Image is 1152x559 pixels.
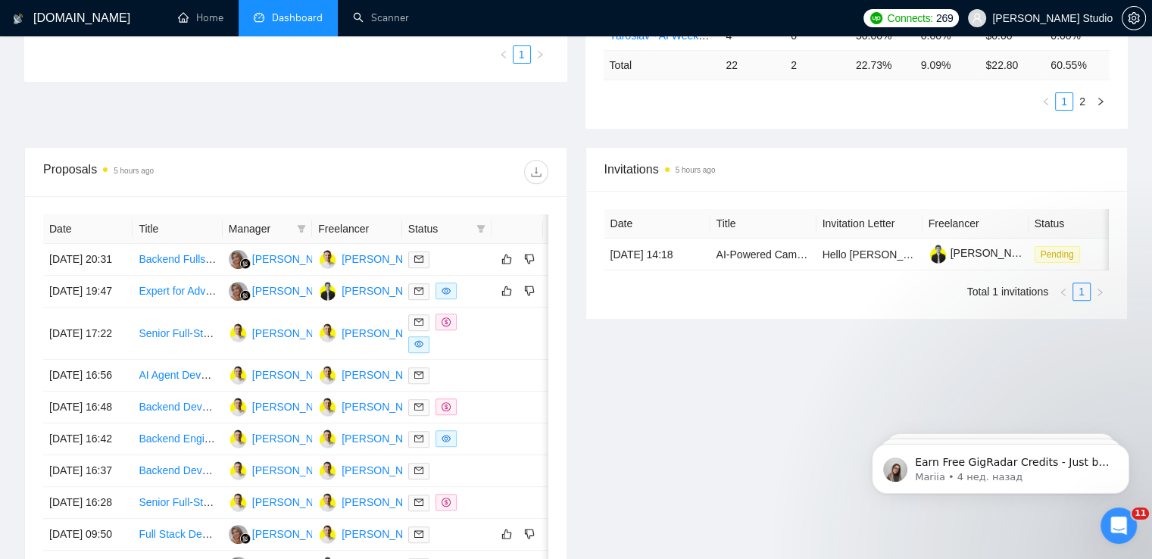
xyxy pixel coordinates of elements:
a: AI-Powered Campaign Management Platform Development [716,248,996,261]
td: [DATE] 16:42 [43,423,133,455]
a: PO[PERSON_NAME] [318,400,429,412]
a: Pending [1035,248,1086,260]
td: Senior Full-Stack Architect for Supabase Enterprise Energy Platform [133,487,222,519]
span: mail [414,529,423,539]
td: 22.73 % [850,50,915,80]
a: PO[PERSON_NAME] [318,495,429,507]
a: 2 [1074,93,1091,110]
span: like [501,253,512,265]
span: mail [414,434,423,443]
img: MC [229,250,248,269]
span: mail [414,286,423,295]
a: PO[PERSON_NAME] [229,432,339,444]
div: Proposals [43,160,295,184]
img: PO [318,366,337,385]
a: [PERSON_NAME] [929,247,1038,259]
th: Freelancer [923,209,1029,239]
span: filter [476,224,485,233]
a: PO[PERSON_NAME] [229,464,339,476]
span: 269 [936,10,953,27]
a: PO[PERSON_NAME] [318,464,429,476]
span: mail [414,402,423,411]
img: PO [318,429,337,448]
img: gigradar-bm.png [240,533,251,544]
td: $ 22.80 [979,50,1044,80]
span: right [1095,288,1104,297]
time: 5 hours ago [114,167,154,175]
img: PO [318,493,337,512]
span: right [1096,97,1105,106]
span: like [501,528,512,540]
span: dollar [442,317,451,326]
span: mail [414,370,423,379]
span: 11 [1132,507,1149,520]
img: gigradar-bm.png [240,258,251,269]
img: PO [229,323,248,342]
div: [PERSON_NAME] [342,526,429,542]
td: AI-Powered Campaign Management Platform Development [710,239,816,270]
span: Dashboard [272,11,323,24]
a: 1 [514,46,530,63]
div: [PERSON_NAME] [342,494,429,511]
a: 1 [1056,93,1072,110]
td: Expert for Advanced Bilingual AI Voice with Mid-Sentence Switching (PoC) [133,276,222,308]
a: PO[PERSON_NAME] [229,400,339,412]
a: Backend Fullstack Expert with Cloud and Kubernetes experience [139,253,443,265]
span: right [535,50,545,59]
span: dashboard [254,12,264,23]
img: PO [229,493,248,512]
img: gigradar-bm.png [240,290,251,301]
a: Senior Full-Stack Architect for Supabase Enterprise Energy Platform [139,496,459,508]
img: PO [229,398,248,417]
td: [DATE] 16:37 [43,455,133,487]
td: Senior Full-Stack Developer (Django + Angular + AI/ML) [133,308,222,360]
li: 1 [1072,283,1091,301]
td: Backend Fullstack Expert with Cloud and Kubernetes experience [133,244,222,276]
span: eye [442,286,451,295]
img: PO [318,461,337,480]
img: PO [229,429,248,448]
span: dislike [524,285,535,297]
button: right [1091,283,1109,301]
span: mail [414,498,423,507]
button: right [1091,92,1110,111]
a: PO[PERSON_NAME] [318,527,429,539]
td: Backend Developer (Telehealth / Asynchronous EMR Experience Required) [133,455,222,487]
span: download [525,166,548,178]
td: [DATE] 19:47 [43,276,133,308]
span: Status [408,220,470,237]
a: AI Agent Developer for Based Event Booking System (LangChain / GPT / Vision [139,369,514,381]
button: dislike [520,525,539,543]
button: setting [1122,6,1146,30]
td: [DATE] 09:50 [43,519,133,551]
iframe: Intercom live chat [1100,507,1137,544]
td: AI Agent Developer for Based Event Booking System (LangChain / GPT / Vision [133,360,222,392]
td: [DATE] 14:18 [604,239,710,270]
td: [DATE] 16:56 [43,360,133,392]
a: PO[PERSON_NAME] [229,368,339,380]
a: MC[PERSON_NAME] [229,252,339,264]
div: [PERSON_NAME] [252,398,339,415]
iframe: Intercom notifications сообщение [849,412,1152,518]
td: [DATE] 20:31 [43,244,133,276]
th: Manager [223,214,312,244]
a: Expert for Advanced Bilingual AI Voice with Mid-Sentence Switching (PoC) [139,285,488,297]
td: Total [604,50,720,80]
a: MC[PERSON_NAME] [229,527,339,539]
button: right [531,45,549,64]
span: dollar [442,498,451,507]
span: mail [414,317,423,326]
button: left [495,45,513,64]
li: Next Page [1091,283,1109,301]
span: dislike [524,528,535,540]
a: Yaroslav - AI Weekend [610,30,716,42]
img: upwork-logo.png [870,12,882,24]
span: Pending [1035,246,1080,263]
div: [PERSON_NAME] [252,251,339,267]
a: PO[PERSON_NAME] [318,368,429,380]
span: left [1059,288,1068,297]
a: YT[PERSON_NAME] [318,284,429,296]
